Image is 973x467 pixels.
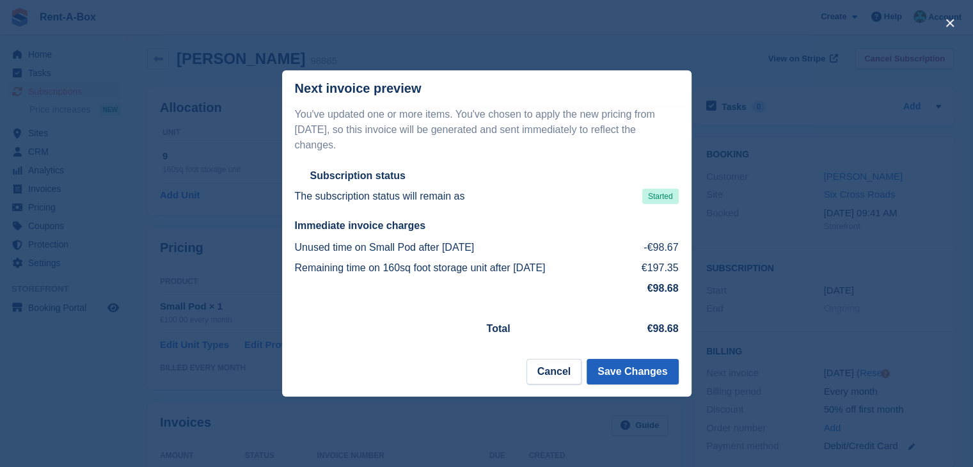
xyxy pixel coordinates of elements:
[487,323,510,334] strong: Total
[647,323,679,334] strong: €98.68
[295,81,422,96] p: Next invoice preview
[647,283,679,294] strong: €98.68
[310,170,406,182] h2: Subscription status
[295,258,629,278] td: Remaining time on 160sq foot storage unit after [DATE]
[940,13,960,33] button: close
[587,359,678,384] button: Save Changes
[642,189,679,204] span: Started
[295,237,629,258] td: Unused time on Small Pod after [DATE]
[526,359,581,384] button: Cancel
[295,219,679,232] h2: Immediate invoice charges
[629,237,678,258] td: -€98.67
[295,189,465,204] p: The subscription status will remain as
[295,107,679,153] p: You've updated one or more items. You've chosen to apply the new pricing from [DATE], so this inv...
[629,258,678,278] td: €197.35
